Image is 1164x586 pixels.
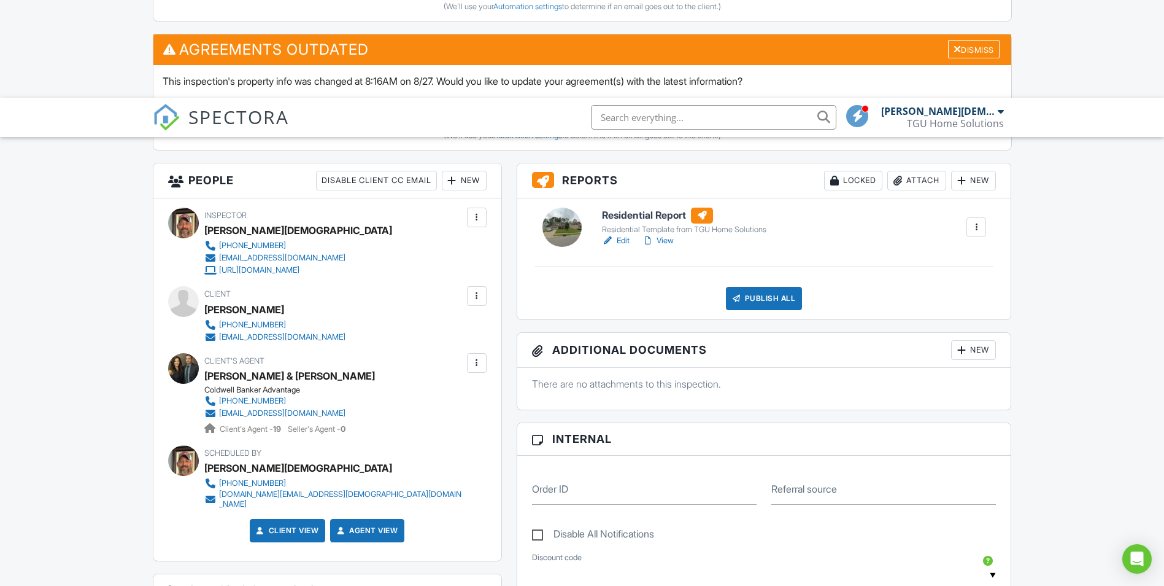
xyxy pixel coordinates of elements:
[517,333,1011,368] h3: Additional Documents
[273,424,281,434] strong: 19
[153,163,501,198] h3: People
[204,385,375,395] div: Coldwell Banker Advantage
[442,171,487,190] div: New
[591,105,836,130] input: Search everything...
[907,117,1004,130] div: TGU Home Solutions
[204,264,382,276] a: [URL][DOMAIN_NAME]
[254,525,319,537] a: Client View
[517,423,1011,455] h3: Internal
[532,528,654,544] label: Disable All Notifications
[153,34,1011,64] h3: Agreements Outdated
[532,482,568,496] label: Order ID
[824,171,882,190] div: Locked
[493,131,562,140] a: Automation settings
[219,490,464,509] div: [DOMAIN_NAME][EMAIL_ADDRESS][DEMOGRAPHIC_DATA][DOMAIN_NAME]
[602,208,766,235] a: Residential Report Residential Template from TGU Home Solutions
[204,448,261,458] span: Scheduled By
[219,396,286,406] div: [PHONE_NUMBER]
[532,377,996,391] p: There are no attachments to this inspection.
[219,408,345,418] div: [EMAIL_ADDRESS][DOMAIN_NAME]
[493,2,562,11] a: Automation settings
[153,104,180,131] img: The Best Home Inspection Software - Spectora
[188,104,289,130] span: SPECTORA
[726,287,803,310] div: Publish All
[1122,544,1152,574] div: Open Intercom Messenger
[771,482,837,496] label: Referral source
[204,221,392,240] div: [PERSON_NAME][DEMOGRAPHIC_DATA]
[153,114,289,140] a: SPECTORA
[204,289,231,299] span: Client
[219,332,345,342] div: [EMAIL_ADDRESS][DOMAIN_NAME]
[341,424,345,434] strong: 0
[219,479,286,488] div: [PHONE_NUMBER]
[204,211,247,220] span: Inspector
[204,367,375,385] a: [PERSON_NAME] & [PERSON_NAME]
[220,424,283,434] span: Client's Agent -
[532,552,582,563] label: Discount code
[219,253,345,263] div: [EMAIL_ADDRESS][DOMAIN_NAME]
[219,241,286,251] div: [PHONE_NUMBER]
[881,105,995,117] div: [PERSON_NAME][DEMOGRAPHIC_DATA]
[204,319,345,331] a: [PHONE_NUMBER]
[204,252,382,264] a: [EMAIL_ADDRESS][DOMAIN_NAME]
[948,40,1000,59] div: Dismiss
[204,490,464,509] a: [DOMAIN_NAME][EMAIL_ADDRESS][DEMOGRAPHIC_DATA][DOMAIN_NAME]
[204,477,464,490] a: [PHONE_NUMBER]
[219,320,286,330] div: [PHONE_NUMBER]
[204,459,392,477] div: [PERSON_NAME][DEMOGRAPHIC_DATA]
[153,65,1011,150] div: This inspection's property info was changed at 8:16AM on 8/27. Would you like to update your agre...
[602,208,766,224] h6: Residential Report
[204,407,365,420] a: [EMAIL_ADDRESS][DOMAIN_NAME]
[602,225,766,235] div: Residential Template from TGU Home Solutions
[204,356,264,365] span: Client's Agent
[204,395,365,407] a: [PHONE_NUMBER]
[219,265,299,275] div: [URL][DOMAIN_NAME]
[288,424,345,434] span: Seller's Agent -
[642,235,674,247] a: View
[951,171,996,190] div: New
[334,525,398,537] a: Agent View
[163,2,1002,12] div: (We'll use your to determine if an email goes out to the client.)
[951,340,996,360] div: New
[517,163,1011,198] h3: Reports
[316,171,437,190] div: Disable Client CC Email
[204,331,345,343] a: [EMAIL_ADDRESS][DOMAIN_NAME]
[204,240,382,252] a: [PHONE_NUMBER]
[602,235,630,247] a: Edit
[204,300,284,319] div: [PERSON_NAME]
[887,171,946,190] div: Attach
